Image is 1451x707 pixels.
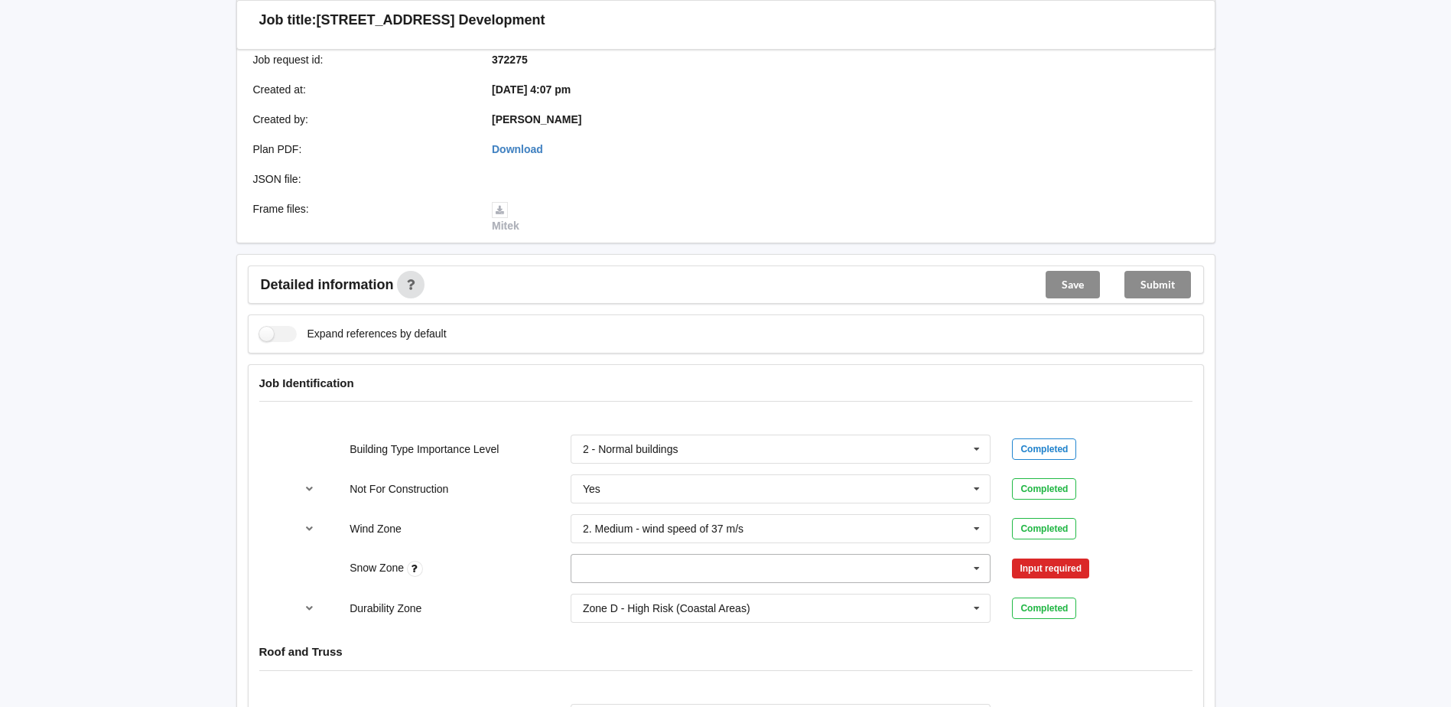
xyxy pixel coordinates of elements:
[1012,438,1076,460] div: Completed
[492,203,519,232] a: Mitek
[492,54,528,66] b: 372275
[259,11,317,29] h3: Job title:
[583,523,743,534] div: 2. Medium - wind speed of 37 m/s
[242,112,482,127] div: Created by :
[1012,518,1076,539] div: Completed
[492,113,581,125] b: [PERSON_NAME]
[350,523,402,535] label: Wind Zone
[242,201,482,233] div: Frame files :
[1012,478,1076,500] div: Completed
[583,603,750,614] div: Zone D - High Risk (Coastal Areas)
[259,644,1192,659] h4: Roof and Truss
[242,52,482,67] div: Job request id :
[261,278,394,292] span: Detailed information
[350,602,421,614] label: Durability Zone
[492,83,571,96] b: [DATE] 4:07 pm
[294,475,324,503] button: reference-toggle
[1012,598,1076,619] div: Completed
[317,11,545,29] h3: [STREET_ADDRESS] Development
[350,443,499,455] label: Building Type Importance Level
[242,142,482,157] div: Plan PDF :
[492,143,543,155] a: Download
[1012,559,1089,578] div: Input required
[294,515,324,542] button: reference-toggle
[242,171,482,187] div: JSON file :
[583,444,678,454] div: 2 - Normal buildings
[242,82,482,97] div: Created at :
[259,326,447,342] label: Expand references by default
[583,484,600,494] div: Yes
[294,595,324,622] button: reference-toggle
[259,376,1192,390] h4: Job Identification
[350,562,407,574] label: Snow Zone
[350,483,448,495] label: Not For Construction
